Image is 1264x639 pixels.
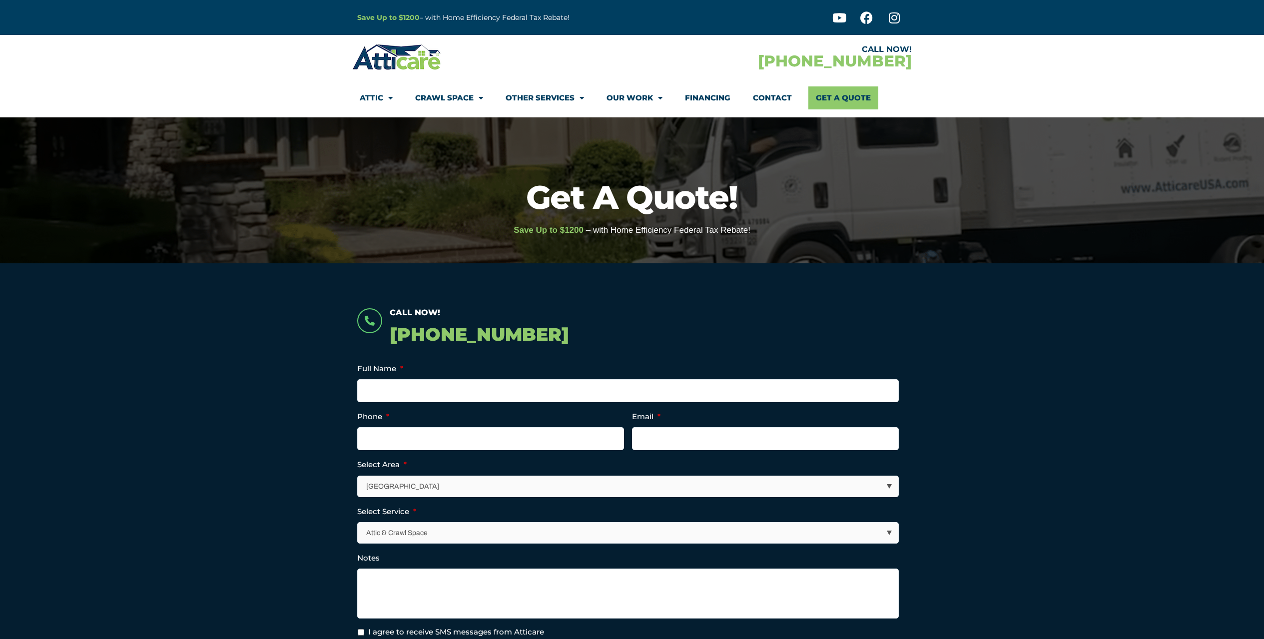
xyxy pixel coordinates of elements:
[753,86,792,109] a: Contact
[357,553,380,563] label: Notes
[5,181,1259,213] h1: Get A Quote!
[357,460,407,470] label: Select Area
[506,86,584,109] a: Other Services
[360,86,393,109] a: Attic
[360,86,904,109] nav: Menu
[357,13,420,22] a: Save Up to $1200
[632,412,660,422] label: Email
[357,12,681,23] p: – with Home Efficiency Federal Tax Rebate!
[632,45,912,53] div: CALL NOW!
[357,507,416,517] label: Select Service
[357,412,389,422] label: Phone
[685,86,730,109] a: Financing
[808,86,878,109] a: Get A Quote
[607,86,662,109] a: Our Work
[415,86,483,109] a: Crawl Space
[368,627,544,638] label: I agree to receive SMS messages from Atticare
[390,308,440,317] span: Call Now!
[357,364,403,374] label: Full Name
[586,225,750,235] span: – with Home Efficiency Federal Tax Rebate!
[514,225,584,235] span: Save Up to $1200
